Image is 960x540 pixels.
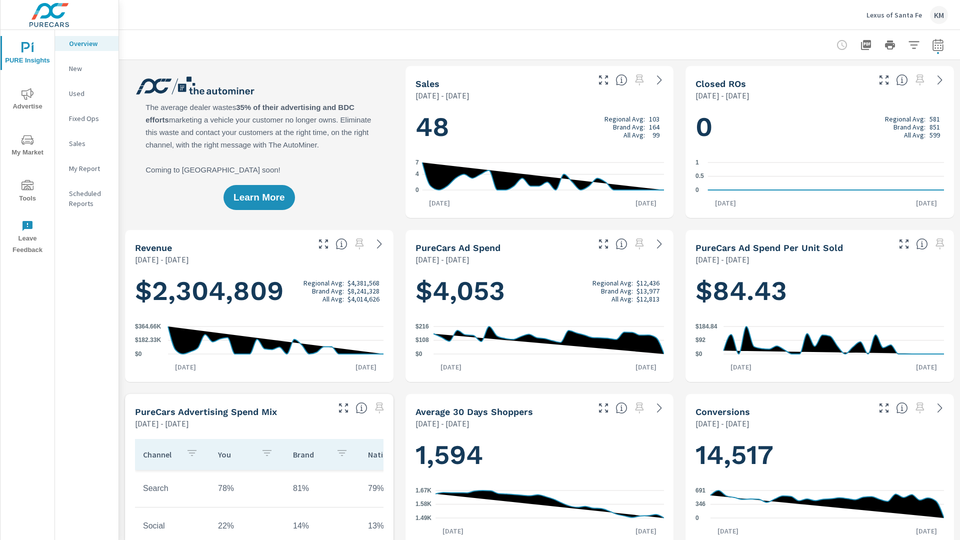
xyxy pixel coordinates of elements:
[415,500,431,507] text: 1.58K
[880,35,900,55] button: Print Report
[415,438,664,472] h1: 1,594
[415,89,469,101] p: [DATE] - [DATE]
[595,72,611,88] button: Make Fullscreen
[415,78,439,89] h5: Sales
[360,476,435,501] td: 79%
[601,287,633,295] p: Brand Avg:
[595,236,611,252] button: Make Fullscreen
[415,323,429,330] text: $216
[433,362,468,372] p: [DATE]
[651,236,667,252] a: See more details in report
[932,72,948,88] a: See more details in report
[695,438,944,472] h1: 14,517
[636,295,659,303] p: $12,813
[723,362,758,372] p: [DATE]
[218,449,253,459] p: You
[930,6,948,24] div: KM
[55,186,118,211] div: Scheduled Reports
[69,63,110,73] p: New
[368,449,403,459] p: National
[135,323,161,330] text: $364.66K
[929,123,940,131] p: 851
[135,350,142,357] text: $0
[592,279,633,287] p: Regional Avg:
[143,449,178,459] p: Channel
[896,402,908,414] span: The number of dealer-specified goals completed by a visitor. [Source: This data is provided by th...
[695,501,705,508] text: 346
[351,236,367,252] span: Select a preset date range to save this widget
[695,89,749,101] p: [DATE] - [DATE]
[628,526,663,536] p: [DATE]
[415,186,419,193] text: 0
[695,253,749,265] p: [DATE] - [DATE]
[293,449,328,459] p: Brand
[631,236,647,252] span: Select a preset date range to save this widget
[55,111,118,126] div: Fixed Ops
[893,123,925,131] p: Brand Avg:
[912,72,928,88] span: Select a preset date range to save this widget
[628,362,663,372] p: [DATE]
[904,35,924,55] button: Apply Filters
[708,198,743,208] p: [DATE]
[69,138,110,148] p: Sales
[0,30,54,260] div: nav menu
[285,476,360,501] td: 81%
[135,406,277,417] h5: PureCars Advertising Spend Mix
[636,279,659,287] p: $12,436
[335,238,347,250] span: Total sales revenue over the selected date range. [Source: This data is sourced from the dealer’s...
[69,163,110,173] p: My Report
[866,10,922,19] p: Lexus of Santa Fe
[415,417,469,429] p: [DATE] - [DATE]
[876,72,892,88] button: Make Fullscreen
[415,253,469,265] p: [DATE] - [DATE]
[415,336,429,343] text: $108
[223,185,294,210] button: Learn More
[3,42,51,66] span: PURE Insights
[422,198,457,208] p: [DATE]
[595,400,611,416] button: Make Fullscreen
[135,337,161,344] text: $182.33K
[168,362,203,372] p: [DATE]
[695,487,705,494] text: 691
[615,238,627,250] span: Total cost of media for all PureCars channels for the selected dealership group over the selected...
[695,337,705,344] text: $92
[322,295,344,303] p: All Avg:
[604,115,645,123] p: Regional Avg:
[695,417,749,429] p: [DATE] - [DATE]
[415,159,419,166] text: 7
[285,513,360,538] td: 14%
[912,400,928,416] span: Select a preset date range to save this widget
[615,402,627,414] span: A rolling 30 day total of daily Shoppers on the dealership website, averaged over the selected da...
[415,242,500,253] h5: PureCars Ad Spend
[335,400,351,416] button: Make Fullscreen
[360,513,435,538] td: 13%
[3,88,51,112] span: Advertise
[932,236,948,252] span: Select a preset date range to save this widget
[649,123,659,131] p: 164
[3,134,51,158] span: My Market
[69,113,110,123] p: Fixed Ops
[415,110,664,144] h1: 48
[347,295,379,303] p: $4,014,626
[611,295,633,303] p: All Avg:
[631,72,647,88] span: Select a preset date range to save this widget
[885,115,925,123] p: Regional Avg:
[695,110,944,144] h1: 0
[135,274,383,308] h1: $2,304,809
[695,514,699,521] text: 0
[312,287,344,295] p: Brand Avg:
[415,171,419,178] text: 4
[636,287,659,295] p: $13,977
[909,362,944,372] p: [DATE]
[896,74,908,86] span: Number of Repair Orders Closed by the selected dealership group over the selected time range. [So...
[651,400,667,416] a: See more details in report
[55,136,118,151] div: Sales
[876,400,892,416] button: Make Fullscreen
[929,115,940,123] p: 581
[347,287,379,295] p: $8,241,328
[695,242,843,253] h5: PureCars Ad Spend Per Unit Sold
[928,35,948,55] button: Select Date Range
[652,131,659,139] p: 99
[55,161,118,176] div: My Report
[347,279,379,287] p: $4,381,568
